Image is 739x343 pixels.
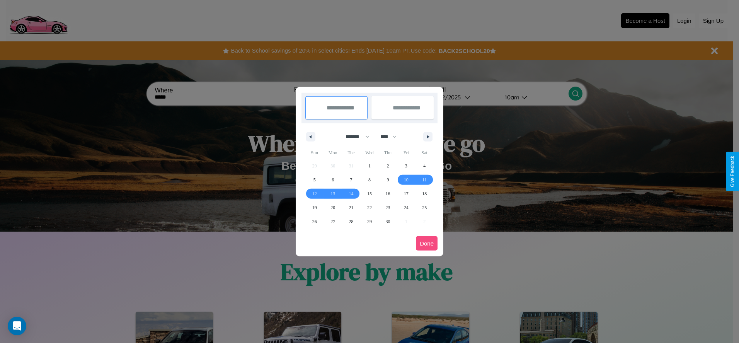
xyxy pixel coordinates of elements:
button: 30 [379,215,397,229]
button: 18 [415,187,434,201]
div: Open Intercom Messenger [8,317,26,335]
span: 9 [387,173,389,187]
button: 26 [305,215,324,229]
button: 23 [379,201,397,215]
span: 30 [385,215,390,229]
button: 4 [415,159,434,173]
button: 20 [324,201,342,215]
button: 22 [360,201,378,215]
span: 17 [404,187,409,201]
span: Fri [397,147,415,159]
span: 27 [330,215,335,229]
span: 14 [349,187,354,201]
span: 26 [312,215,317,229]
button: 24 [397,201,415,215]
button: 2 [379,159,397,173]
button: 5 [305,173,324,187]
button: 9 [379,173,397,187]
span: 7 [350,173,352,187]
span: 23 [385,201,390,215]
span: 10 [404,173,409,187]
button: Done [416,236,438,251]
span: 2 [387,159,389,173]
span: Mon [324,147,342,159]
button: 21 [342,201,360,215]
span: 15 [367,187,372,201]
span: 22 [367,201,372,215]
div: Give Feedback [730,156,735,187]
span: 3 [405,159,407,173]
span: 18 [422,187,427,201]
span: 8 [368,173,371,187]
span: 20 [330,201,335,215]
button: 7 [342,173,360,187]
button: 1 [360,159,378,173]
button: 13 [324,187,342,201]
button: 3 [397,159,415,173]
span: 25 [422,201,427,215]
span: 21 [349,201,354,215]
span: 5 [313,173,316,187]
span: 6 [332,173,334,187]
button: 19 [305,201,324,215]
span: 16 [385,187,390,201]
span: 19 [312,201,317,215]
span: 28 [349,215,354,229]
button: 17 [397,187,415,201]
button: 25 [415,201,434,215]
span: 24 [404,201,409,215]
button: 10 [397,173,415,187]
span: 1 [368,159,371,173]
span: 11 [422,173,427,187]
button: 27 [324,215,342,229]
span: 4 [423,159,426,173]
span: 12 [312,187,317,201]
button: 6 [324,173,342,187]
button: 16 [379,187,397,201]
button: 28 [342,215,360,229]
button: 15 [360,187,378,201]
span: Sat [415,147,434,159]
span: Wed [360,147,378,159]
span: Tue [342,147,360,159]
span: Sun [305,147,324,159]
button: 8 [360,173,378,187]
button: 12 [305,187,324,201]
button: 11 [415,173,434,187]
button: 14 [342,187,360,201]
button: 29 [360,215,378,229]
span: 29 [367,215,372,229]
span: Thu [379,147,397,159]
span: 13 [330,187,335,201]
